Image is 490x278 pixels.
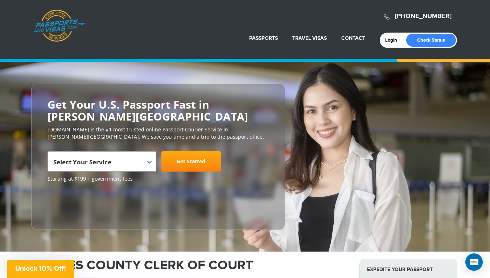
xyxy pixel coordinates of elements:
a: Contact [341,35,365,41]
iframe: Customer reviews powered by Trustpilot [48,186,102,222]
span: Starting at $199 + government fees [48,175,269,182]
a: Passports [249,35,278,41]
span: Select Your Service [48,151,156,172]
div: Open Intercom Messenger [465,253,483,271]
a: [PHONE_NUMBER] [395,12,452,20]
a: Check Status [406,34,456,47]
a: Passports & [DOMAIN_NAME] [33,9,85,42]
a: Get Started [161,151,221,172]
h1: GLADES COUNTY CLERK OF COURT [33,259,349,272]
span: Unlock 10% Off! [15,265,66,272]
p: [DOMAIN_NAME] is the #1 most trusted online Passport Courier Service in [PERSON_NAME][GEOGRAPHIC_... [48,126,269,140]
h2: Get Your U.S. Passport Fast in [PERSON_NAME][GEOGRAPHIC_DATA] [48,98,269,122]
a: Login [385,37,402,43]
span: Select Your Service [53,154,149,174]
div: Unlock 10% Off! [7,260,74,278]
span: Select Your Service [53,158,111,166]
a: Travel Visas [292,35,327,41]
